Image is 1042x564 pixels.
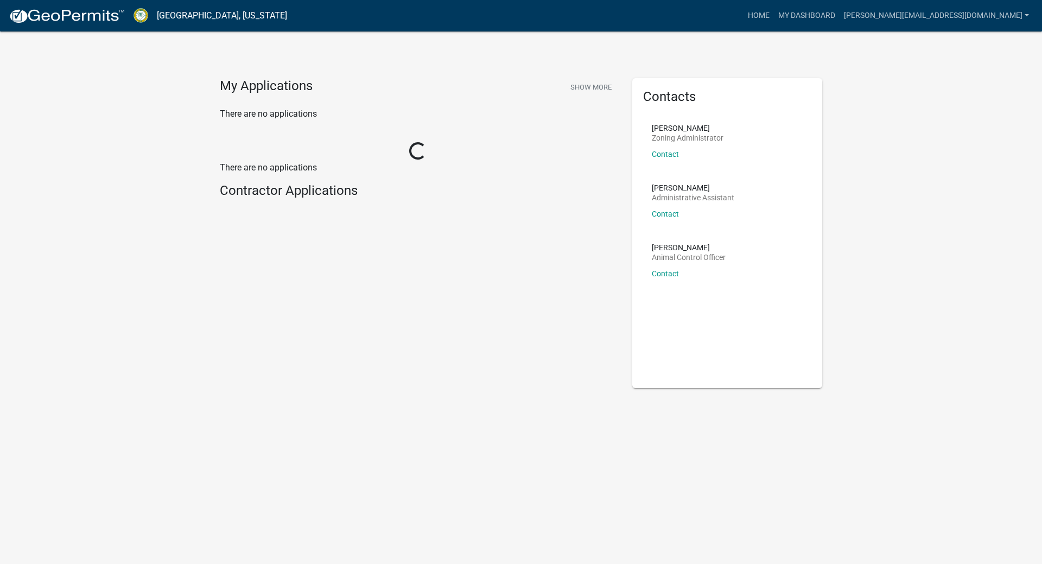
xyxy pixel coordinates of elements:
a: Contact [652,269,679,278]
p: Animal Control Officer [652,254,726,261]
p: [PERSON_NAME] [652,124,723,132]
p: Zoning Administrator [652,134,723,142]
p: There are no applications [220,107,616,121]
p: [PERSON_NAME] [652,184,734,192]
a: Contact [652,150,679,159]
a: Home [744,5,774,26]
a: [PERSON_NAME][EMAIL_ADDRESS][DOMAIN_NAME] [840,5,1033,26]
h5: Contacts [643,89,811,105]
a: Contact [652,210,679,218]
p: [PERSON_NAME] [652,244,726,251]
a: My Dashboard [774,5,840,26]
wm-workflow-list-section: Contractor Applications [220,183,616,203]
p: There are no applications [220,161,616,174]
button: Show More [566,78,616,96]
h4: Contractor Applications [220,183,616,199]
a: [GEOGRAPHIC_DATA], [US_STATE] [157,7,287,25]
p: Administrative Assistant [652,194,734,201]
h4: My Applications [220,78,313,94]
img: Crawford County, Georgia [134,8,148,23]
